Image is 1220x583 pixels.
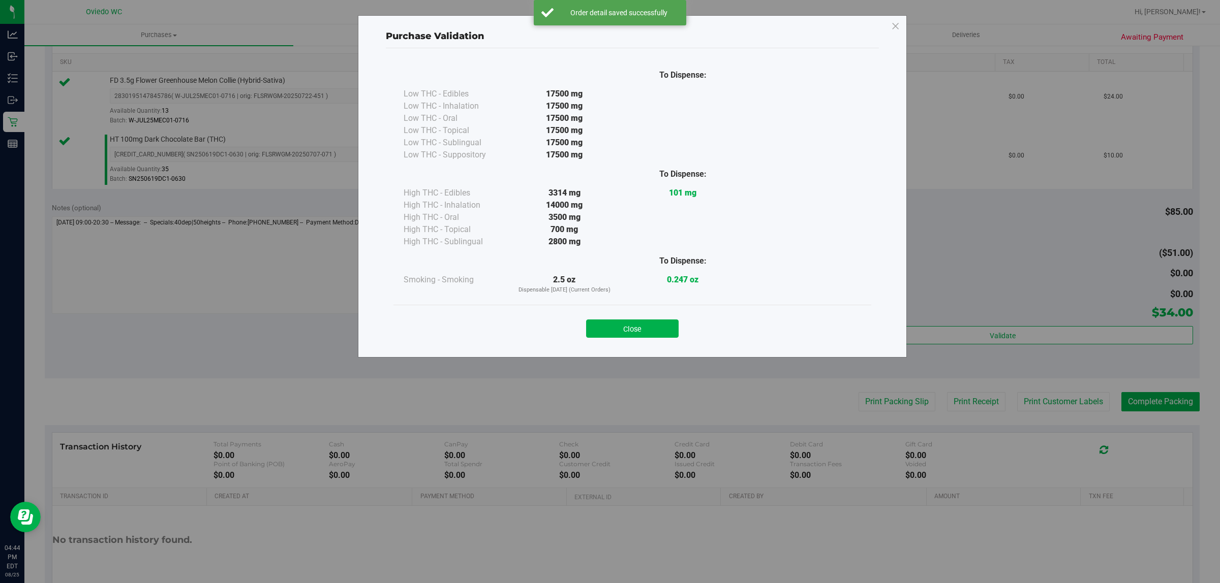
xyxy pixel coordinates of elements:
[667,275,698,284] strong: 0.247 oz
[586,319,679,338] button: Close
[404,100,505,112] div: Low THC - Inhalation
[624,69,742,81] div: To Dispense:
[505,137,624,149] div: 17500 mg
[404,112,505,124] div: Low THC - Oral
[505,286,624,295] p: Dispensable [DATE] (Current Orders)
[624,168,742,180] div: To Dispense:
[404,149,505,161] div: Low THC - Suppository
[669,188,696,198] strong: 101 mg
[505,112,624,124] div: 17500 mg
[404,137,505,149] div: Low THC - Sublingual
[404,211,505,223] div: High THC - Oral
[505,149,624,161] div: 17500 mg
[624,255,742,267] div: To Dispense:
[505,124,624,137] div: 17500 mg
[505,223,624,236] div: 700 mg
[404,124,505,137] div: Low THC - Topical
[505,199,624,211] div: 14000 mg
[505,187,624,199] div: 3314 mg
[404,274,505,286] div: Smoking - Smoking
[404,187,505,199] div: High THC - Edibles
[404,88,505,100] div: Low THC - Edibles
[505,274,624,295] div: 2.5 oz
[559,8,679,18] div: Order detail saved successfully
[505,211,624,223] div: 3500 mg
[505,88,624,100] div: 17500 mg
[404,223,505,236] div: High THC - Topical
[505,236,624,248] div: 2800 mg
[386,30,484,42] span: Purchase Validation
[404,236,505,248] div: High THC - Sublingual
[10,502,41,532] iframe: Resource center
[505,100,624,112] div: 17500 mg
[404,199,505,211] div: High THC - Inhalation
